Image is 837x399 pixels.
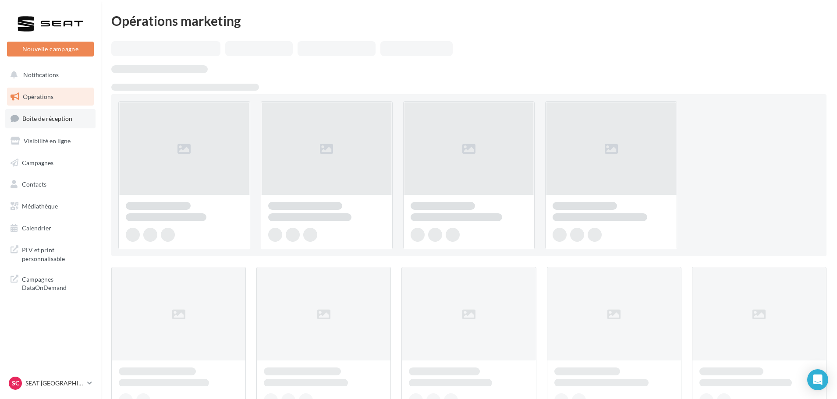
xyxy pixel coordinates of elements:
[7,42,94,56] button: Nouvelle campagne
[24,137,71,145] span: Visibilité en ligne
[5,270,96,296] a: Campagnes DataOnDemand
[5,219,96,237] a: Calendrier
[23,93,53,100] span: Opérations
[5,132,96,150] a: Visibilité en ligne
[5,240,96,266] a: PLV et print personnalisable
[22,159,53,166] span: Campagnes
[111,14,826,27] div: Opérations marketing
[7,375,94,392] a: SC SEAT [GEOGRAPHIC_DATA]
[22,202,58,210] span: Médiathèque
[22,273,90,292] span: Campagnes DataOnDemand
[22,180,46,188] span: Contacts
[807,369,828,390] div: Open Intercom Messenger
[22,244,90,263] span: PLV et print personnalisable
[22,115,72,122] span: Boîte de réception
[5,197,96,215] a: Médiathèque
[23,71,59,78] span: Notifications
[5,109,96,128] a: Boîte de réception
[22,224,51,232] span: Calendrier
[25,379,84,388] p: SEAT [GEOGRAPHIC_DATA]
[12,379,19,388] span: SC
[5,175,96,194] a: Contacts
[5,154,96,172] a: Campagnes
[5,88,96,106] a: Opérations
[5,66,92,84] button: Notifications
